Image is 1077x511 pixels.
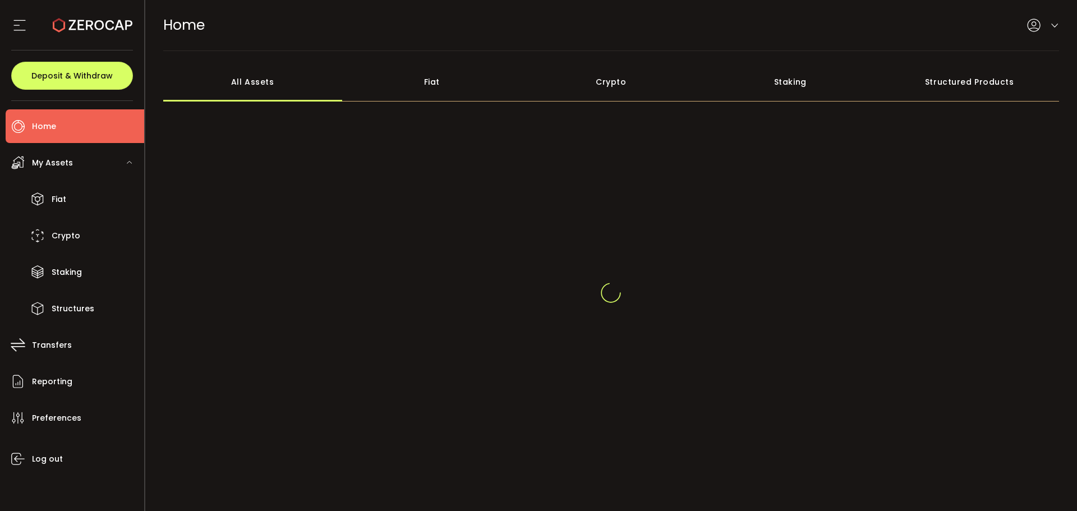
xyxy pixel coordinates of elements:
span: Preferences [32,410,81,426]
span: Deposit & Withdraw [31,72,113,80]
span: Transfers [32,337,72,353]
span: Home [163,15,205,35]
span: My Assets [32,155,73,171]
div: Crypto [522,62,701,102]
div: Structured Products [880,62,1060,102]
button: Deposit & Withdraw [11,62,133,90]
span: Home [32,118,56,135]
div: All Assets [163,62,343,102]
span: Fiat [52,191,66,208]
span: Structures [52,301,94,317]
span: Staking [52,264,82,280]
span: Log out [32,451,63,467]
span: Crypto [52,228,80,244]
span: Reporting [32,374,72,390]
div: Fiat [342,62,522,102]
div: Staking [701,62,880,102]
